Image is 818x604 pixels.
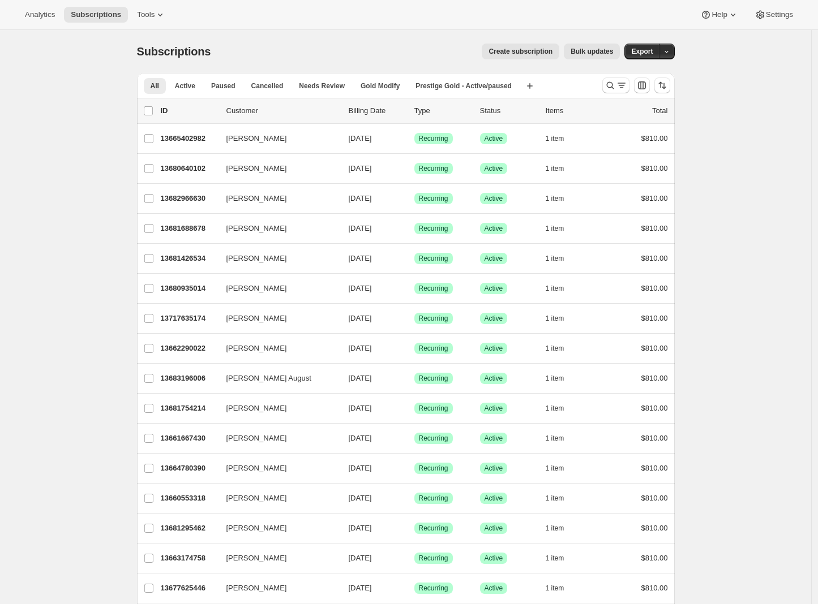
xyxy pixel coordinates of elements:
[161,463,217,474] p: 13664780390
[349,314,372,322] span: [DATE]
[414,105,471,117] div: Type
[175,81,195,90] span: Active
[25,10,55,19] span: Analytics
[226,523,287,534] span: [PERSON_NAME]
[349,464,372,472] span: [DATE]
[641,344,668,352] span: $810.00
[226,433,287,444] span: [PERSON_NAME]
[220,279,333,297] button: [PERSON_NAME]
[485,254,503,263] span: Active
[161,370,668,386] div: 13683196006[PERSON_NAME] August[DATE]SuccessRecurringSuccessActive1 item$810.00
[161,430,668,446] div: 13661667430[PERSON_NAME][DATE]SuccessRecurringSuccessActive1 item$810.00
[161,105,217,117] p: ID
[419,584,448,593] span: Recurring
[546,131,577,146] button: 1 item
[161,583,217,594] p: 13677625446
[419,194,448,203] span: Recurring
[161,550,668,566] div: 13663174758[PERSON_NAME][DATE]SuccessRecurringSuccessActive1 item$810.00
[485,374,503,383] span: Active
[349,105,405,117] p: Billing Date
[161,343,217,354] p: 13662290022
[712,10,727,19] span: Help
[546,164,564,173] span: 1 item
[482,44,559,59] button: Create subscription
[546,554,564,563] span: 1 item
[226,253,287,264] span: [PERSON_NAME]
[419,434,448,443] span: Recurring
[546,251,577,266] button: 1 item
[211,81,235,90] span: Paused
[220,219,333,238] button: [PERSON_NAME]
[602,77,629,93] button: Search and filter results
[161,161,668,176] div: 13680640102[PERSON_NAME][DATE]SuccessRecurringSuccessActive1 item$810.00
[161,580,668,596] div: 13677625446[PERSON_NAME][DATE]SuccessRecurringSuccessActive1 item$810.00
[419,284,448,293] span: Recurring
[485,224,503,233] span: Active
[419,254,448,263] span: Recurring
[161,520,668,536] div: 13681295462[PERSON_NAME][DATE]SuccessRecurringSuccessActive1 item$810.00
[748,7,800,23] button: Settings
[485,434,503,443] span: Active
[480,105,537,117] p: Status
[161,403,217,414] p: 13681754214
[485,554,503,563] span: Active
[485,314,503,323] span: Active
[546,221,577,236] button: 1 item
[641,194,668,202] span: $810.00
[485,194,503,203] span: Active
[349,284,372,292] span: [DATE]
[220,339,333,357] button: [PERSON_NAME]
[220,579,333,597] button: [PERSON_NAME]
[161,223,217,234] p: 13681688678
[489,47,553,56] span: Create subscription
[226,223,287,234] span: [PERSON_NAME]
[349,134,372,143] span: [DATE]
[641,494,668,502] span: $810.00
[299,81,345,90] span: Needs Review
[641,134,668,143] span: $810.00
[624,44,659,59] button: Export
[546,161,577,176] button: 1 item
[161,105,668,117] div: IDCustomerBilling DateTypeStatusItemsTotal
[18,7,62,23] button: Analytics
[226,343,287,354] span: [PERSON_NAME]
[546,284,564,293] span: 1 item
[485,404,503,413] span: Active
[546,434,564,443] span: 1 item
[546,430,577,446] button: 1 item
[161,253,217,264] p: 13681426534
[641,314,668,322] span: $810.00
[161,191,668,206] div: 13682966630[PERSON_NAME][DATE]SuccessRecurringSuccessActive1 item$810.00
[641,254,668,262] span: $810.00
[546,134,564,143] span: 1 item
[161,493,217,504] p: 13660553318
[485,284,503,293] span: Active
[546,281,577,296] button: 1 item
[226,373,311,384] span: [PERSON_NAME] August
[641,284,668,292] span: $810.00
[546,524,564,533] span: 1 item
[137,45,211,58] span: Subscriptions
[546,584,564,593] span: 1 item
[220,429,333,447] button: [PERSON_NAME]
[485,464,503,473] span: Active
[349,344,372,352] span: [DATE]
[419,494,448,503] span: Recurring
[349,374,372,382] span: [DATE]
[161,193,217,204] p: 13682966630
[546,370,577,386] button: 1 item
[419,404,448,413] span: Recurring
[641,374,668,382] span: $810.00
[485,524,503,533] span: Active
[631,47,653,56] span: Export
[546,374,564,383] span: 1 item
[641,554,668,562] span: $810.00
[226,403,287,414] span: [PERSON_NAME]
[130,7,173,23] button: Tools
[151,81,159,90] span: All
[161,310,668,326] div: 13717635174[PERSON_NAME][DATE]SuccessRecurringSuccessActive1 item$810.00
[641,224,668,232] span: $810.00
[349,194,372,202] span: [DATE]
[349,524,372,532] span: [DATE]
[349,404,372,412] span: [DATE]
